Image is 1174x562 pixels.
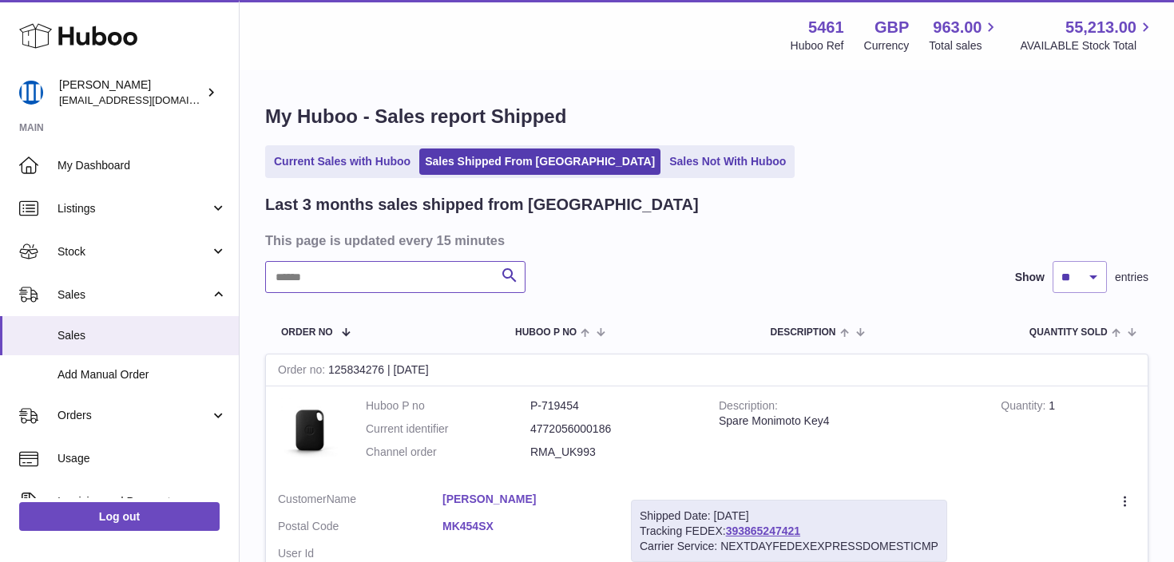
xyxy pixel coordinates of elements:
[1065,17,1136,38] span: 55,213.00
[726,524,800,537] a: 393865247421
[864,38,910,53] div: Currency
[719,399,778,416] strong: Description
[265,104,1148,129] h1: My Huboo - Sales report Shipped
[366,421,530,437] dt: Current identifier
[58,287,210,303] span: Sales
[278,519,442,538] dt: Postal Code
[366,398,530,414] dt: Huboo P no
[770,327,835,338] span: Description
[640,539,938,554] div: Carrier Service: NEXTDAYFEDEXEXPRESSDOMESTICMP
[58,367,227,382] span: Add Manual Order
[515,327,577,338] span: Huboo P no
[58,244,210,259] span: Stock
[1020,17,1155,53] a: 55,213.00 AVAILABLE Stock Total
[19,81,43,105] img: oksana@monimoto.com
[791,38,844,53] div: Huboo Ref
[419,148,660,175] a: Sales Shipped From [GEOGRAPHIC_DATA]
[281,327,333,338] span: Order No
[59,77,203,108] div: [PERSON_NAME]
[1029,327,1108,338] span: Quantity Sold
[808,17,844,38] strong: 5461
[268,148,416,175] a: Current Sales with Huboo
[59,93,235,106] span: [EMAIL_ADDRESS][DOMAIN_NAME]
[58,328,227,343] span: Sales
[58,158,227,173] span: My Dashboard
[58,451,227,466] span: Usage
[1115,270,1148,285] span: entries
[19,502,220,531] a: Log out
[933,17,982,38] span: 963.00
[719,414,977,429] div: Spare Monimoto Key4
[265,194,699,216] h2: Last 3 months sales shipped from [GEOGRAPHIC_DATA]
[1015,270,1045,285] label: Show
[530,421,695,437] dd: 4772056000186
[1001,399,1049,416] strong: Quantity
[58,494,210,509] span: Invoicing and Payments
[875,17,909,38] strong: GBP
[278,398,342,462] img: 1676984517.jpeg
[278,493,327,505] span: Customer
[929,17,1000,53] a: 963.00 Total sales
[278,363,328,380] strong: Order no
[989,386,1148,480] td: 1
[366,445,530,460] dt: Channel order
[664,148,791,175] a: Sales Not With Huboo
[640,509,938,524] div: Shipped Date: [DATE]
[278,546,442,561] dt: User Id
[265,232,1144,249] h3: This page is updated every 15 minutes
[278,492,442,511] dt: Name
[266,354,1148,386] div: 125834276 | [DATE]
[530,398,695,414] dd: P-719454
[929,38,1000,53] span: Total sales
[442,492,607,507] a: [PERSON_NAME]
[58,201,210,216] span: Listings
[1020,38,1155,53] span: AVAILABLE Stock Total
[530,445,695,460] dd: RMA_UK993
[442,519,607,534] a: MK454SX
[58,408,210,423] span: Orders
